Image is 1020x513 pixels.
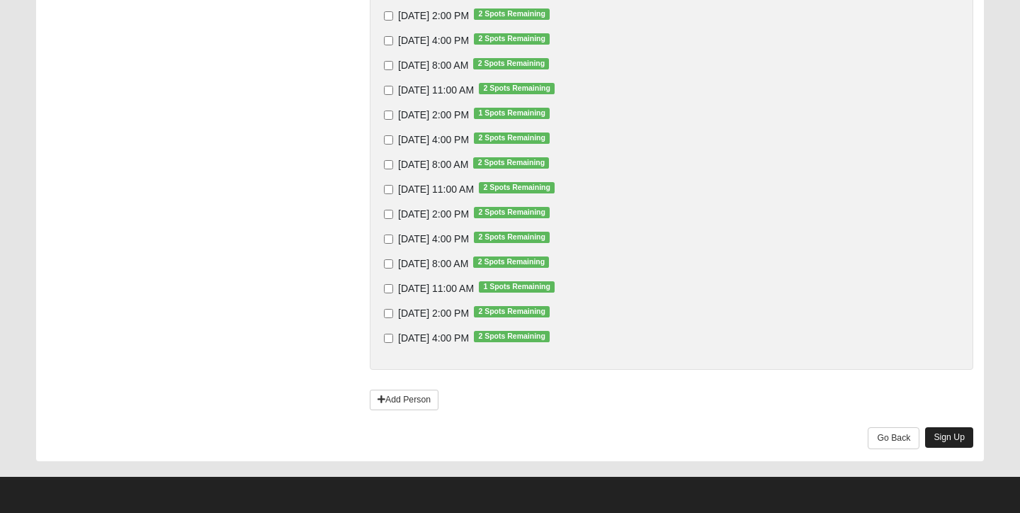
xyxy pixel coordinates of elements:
input: [DATE] 11:00 AM1 Spots Remaining [384,284,393,293]
span: 1 Spots Remaining [479,281,555,293]
span: [DATE] 2:00 PM [398,10,469,21]
span: [DATE] 2:00 PM [398,308,469,319]
span: 2 Spots Remaining [474,33,550,45]
input: [DATE] 2:00 PM2 Spots Remaining [384,309,393,318]
input: [DATE] 4:00 PM2 Spots Remaining [384,36,393,45]
span: 2 Spots Remaining [479,182,555,193]
input: [DATE] 2:00 PM2 Spots Remaining [384,210,393,219]
span: 2 Spots Remaining [474,133,550,144]
span: 2 Spots Remaining [479,83,555,94]
span: 1 Spots Remaining [474,108,550,119]
span: [DATE] 11:00 AM [398,84,474,96]
a: Sign Up [925,427,973,448]
input: [DATE] 2:00 PM2 Spots Remaining [384,11,393,21]
span: 2 Spots Remaining [474,331,550,342]
span: 2 Spots Remaining [474,306,550,317]
span: [DATE] 8:00 AM [398,258,468,269]
span: [DATE] 4:00 PM [398,35,469,46]
span: [DATE] 11:00 AM [398,184,474,195]
span: 2 Spots Remaining [473,256,549,268]
span: [DATE] 2:00 PM [398,109,469,120]
input: [DATE] 4:00 PM2 Spots Remaining [384,235,393,244]
span: [DATE] 8:00 AM [398,60,468,71]
input: [DATE] 4:00 PM2 Spots Remaining [384,334,393,343]
span: 2 Spots Remaining [473,58,549,69]
input: [DATE] 2:00 PM1 Spots Remaining [384,111,393,120]
input: [DATE] 8:00 AM2 Spots Remaining [384,160,393,169]
span: [DATE] 8:00 AM [398,159,468,170]
span: [DATE] 4:00 PM [398,332,469,344]
span: [DATE] 4:00 PM [398,233,469,244]
a: Add Person [370,390,438,410]
span: 2 Spots Remaining [473,157,549,169]
span: 2 Spots Remaining [474,9,550,20]
input: [DATE] 11:00 AM2 Spots Remaining [384,86,393,95]
a: Go Back [868,427,919,449]
input: [DATE] 11:00 AM2 Spots Remaining [384,185,393,194]
input: [DATE] 8:00 AM2 Spots Remaining [384,259,393,269]
span: 2 Spots Remaining [474,232,550,243]
span: [DATE] 4:00 PM [398,134,469,145]
input: [DATE] 4:00 PM2 Spots Remaining [384,135,393,145]
input: [DATE] 8:00 AM2 Spots Remaining [384,61,393,70]
span: [DATE] 2:00 PM [398,208,469,220]
span: 2 Spots Remaining [474,207,550,218]
span: [DATE] 11:00 AM [398,283,474,294]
